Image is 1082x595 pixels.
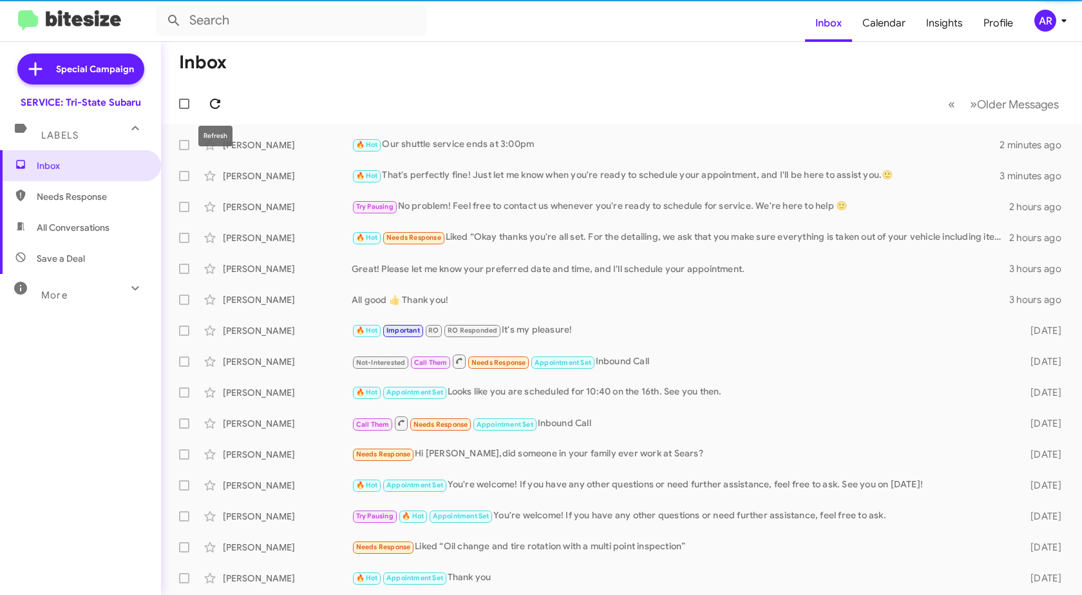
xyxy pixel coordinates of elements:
[41,289,68,301] span: More
[223,572,352,585] div: [PERSON_NAME]
[962,91,1067,117] button: Next
[223,386,352,399] div: [PERSON_NAME]
[1012,510,1072,523] div: [DATE]
[156,5,426,36] input: Search
[352,415,1012,431] div: Inbound Call
[41,130,79,141] span: Labels
[352,447,1012,462] div: Hi [PERSON_NAME],did someone in your family ever work at Sears?
[223,510,352,523] div: [PERSON_NAME]
[37,221,109,234] span: All Conversations
[1009,293,1072,306] div: 3 hours ago
[1000,170,1072,182] div: 3 minutes ago
[56,63,134,75] span: Special Campaign
[352,540,1012,554] div: Liked “Oil change and tire rotation with a multi point inspection”
[356,326,378,335] span: 🔥 Hot
[223,170,352,182] div: [PERSON_NAME]
[916,5,973,42] a: Insights
[402,512,424,520] span: 🔥 Hot
[37,159,146,172] span: Inbox
[356,512,394,520] span: Try Pausing
[940,91,963,117] button: Previous
[1012,572,1072,585] div: [DATE]
[1012,417,1072,430] div: [DATE]
[428,326,439,335] span: RO
[535,358,591,367] span: Appointment Set
[477,420,533,429] span: Appointment Set
[386,326,420,335] span: Important
[1012,386,1072,399] div: [DATE]
[852,5,916,42] a: Calendar
[1012,448,1072,461] div: [DATE]
[805,5,852,42] a: Inbox
[223,324,352,337] div: [PERSON_NAME]
[223,200,352,213] div: [PERSON_NAME]
[223,293,352,306] div: [PERSON_NAME]
[414,358,448,367] span: Call Them
[948,96,955,112] span: «
[1012,355,1072,368] div: [DATE]
[1009,262,1072,275] div: 3 hours ago
[223,541,352,554] div: [PERSON_NAME]
[352,293,1009,306] div: All good 👍 Thank you!
[356,420,390,429] span: Call Them
[973,5,1023,42] a: Profile
[1034,10,1056,32] div: AR
[352,571,1012,585] div: Thank you
[356,171,378,180] span: 🔥 Hot
[356,543,411,551] span: Needs Response
[386,233,441,242] span: Needs Response
[1023,10,1068,32] button: AR
[413,420,468,429] span: Needs Response
[356,202,394,211] span: Try Pausing
[1012,324,1072,337] div: [DATE]
[433,512,489,520] span: Appointment Set
[17,54,144,84] a: Special Campaign
[941,91,1067,117] nav: Page navigation example
[356,481,378,489] span: 🔥 Hot
[1009,231,1072,244] div: 2 hours ago
[179,52,227,73] h1: Inbox
[223,479,352,492] div: [PERSON_NAME]
[352,509,1012,523] div: You're welcome! If you have any other questions or need further assistance, feel free to ask.
[386,574,443,582] span: Appointment Set
[352,385,1012,400] div: Looks like you are scheduled for 10:40 on the 16th. See you then.
[352,230,1009,245] div: Liked “Okay thanks you're all set. For the detailing, we ask that you make sure everything is tak...
[352,137,1000,152] div: Our shuttle service ends at 3:00pm
[21,96,141,109] div: SERVICE: Tri-State Subaru
[352,199,1009,214] div: No problem! Feel free to contact us whenever you're ready to schedule for service. We're here to ...
[356,141,378,149] span: 🔥 Hot
[1000,139,1072,151] div: 2 minutes ago
[970,96,977,112] span: »
[356,450,411,458] span: Needs Response
[471,358,526,367] span: Needs Response
[223,417,352,430] div: [PERSON_NAME]
[448,326,497,335] span: RO Responded
[223,448,352,461] div: [PERSON_NAME]
[352,478,1012,493] div: You're welcome! If you have any other questions or need further assistance, feel free to ask. See...
[352,168,1000,183] div: That's perfectly fine! Just let me know when you're ready to schedule your appointment, and I'll ...
[977,97,1059,112] span: Older Messages
[352,323,1012,338] div: It's my pleasure!
[198,126,233,146] div: Refresh
[37,190,146,203] span: Needs Response
[352,262,1009,275] div: Great! Please let me know your preferred date and time, and I'll schedule your appointment.
[37,252,85,265] span: Save a Deal
[386,481,443,489] span: Appointment Set
[1012,541,1072,554] div: [DATE]
[223,231,352,244] div: [PERSON_NAME]
[352,353,1012,369] div: Inbound Call
[223,139,352,151] div: [PERSON_NAME]
[356,233,378,242] span: 🔥 Hot
[386,388,443,396] span: Appointment Set
[223,355,352,368] div: [PERSON_NAME]
[1009,200,1072,213] div: 2 hours ago
[356,574,378,582] span: 🔥 Hot
[1012,479,1072,492] div: [DATE]
[356,358,406,367] span: Not-Interested
[223,262,352,275] div: [PERSON_NAME]
[356,388,378,396] span: 🔥 Hot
